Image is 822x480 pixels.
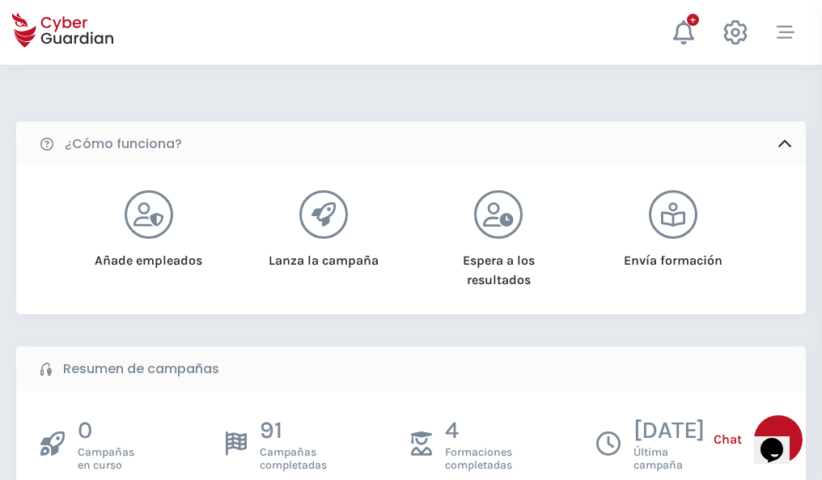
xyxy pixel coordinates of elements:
[633,415,705,446] p: [DATE]
[63,359,219,379] b: Resumen de campañas
[445,415,512,446] p: 4
[256,239,390,270] div: Lanza la campaña
[633,446,705,472] span: Última campaña
[714,430,742,449] span: Chat
[687,14,699,26] div: +
[260,446,327,472] span: Campañas completadas
[607,239,740,270] div: Envía formación
[432,239,566,290] div: Espera a los resultados
[65,134,182,154] b: ¿Cómo funciona?
[754,415,806,464] iframe: chat widget
[82,239,215,270] div: Añade empleados
[78,446,134,472] span: Campañas en curso
[78,415,134,446] p: 0
[445,446,512,472] span: Formaciones completadas
[260,415,327,446] p: 91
